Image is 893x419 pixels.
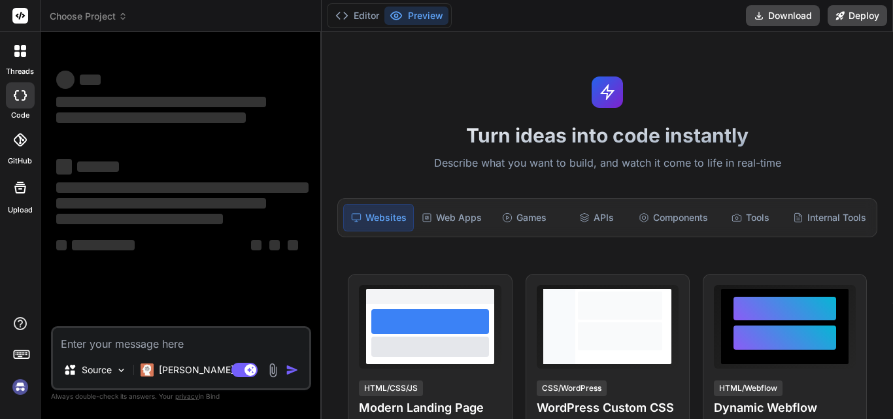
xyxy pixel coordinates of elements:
[141,363,154,377] img: Claude 4 Sonnet
[788,204,871,231] div: Internal Tools
[56,182,309,193] span: ‌
[56,112,246,123] span: ‌
[716,204,785,231] div: Tools
[80,75,101,85] span: ‌
[56,159,72,175] span: ‌
[6,66,34,77] label: threads
[714,380,783,396] div: HTML/Webflow
[50,10,127,23] span: Choose Project
[56,97,266,107] span: ‌
[9,376,31,398] img: signin
[343,204,414,231] div: Websites
[828,5,887,26] button: Deploy
[537,399,679,417] h4: WordPress Custom CSS
[746,5,820,26] button: Download
[11,110,29,121] label: code
[288,240,298,250] span: ‌
[537,380,607,396] div: CSS/WordPress
[251,240,261,250] span: ‌
[175,392,199,400] span: privacy
[633,204,713,231] div: Components
[286,363,299,377] img: icon
[269,240,280,250] span: ‌
[77,161,119,172] span: ‌
[8,205,33,216] label: Upload
[82,363,112,377] p: Source
[8,156,32,167] label: GitHub
[51,390,311,403] p: Always double-check its answers. Your in Bind
[562,204,631,231] div: APIs
[490,204,559,231] div: Games
[416,204,487,231] div: Web Apps
[359,380,423,396] div: HTML/CSS/JS
[72,240,135,250] span: ‌
[56,240,67,250] span: ‌
[384,7,448,25] button: Preview
[265,363,280,378] img: attachment
[56,71,75,89] span: ‌
[329,155,885,172] p: Describe what you want to build, and watch it come to life in real-time
[56,198,266,209] span: ‌
[330,7,384,25] button: Editor
[359,399,501,417] h4: Modern Landing Page
[116,365,127,376] img: Pick Models
[329,124,885,147] h1: Turn ideas into code instantly
[56,214,223,224] span: ‌
[159,363,256,377] p: [PERSON_NAME] 4 S..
